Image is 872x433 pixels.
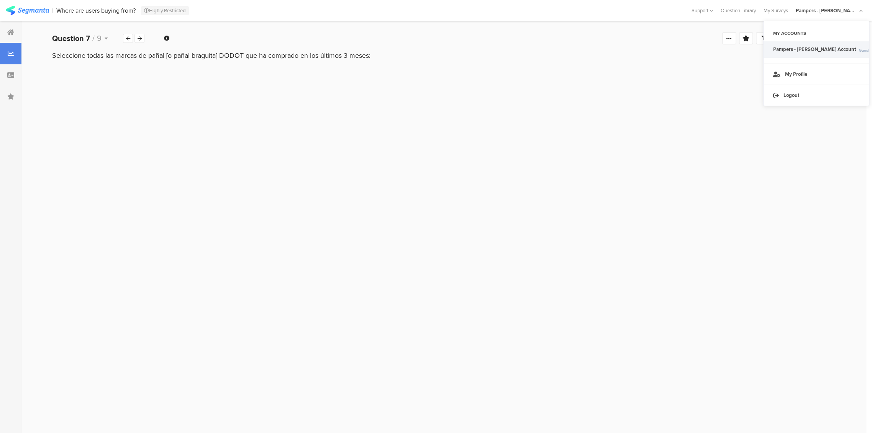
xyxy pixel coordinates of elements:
div: My Accounts [764,27,869,40]
b: Question 7 [52,33,90,44]
span: / [92,33,95,44]
form: Logout [764,85,869,106]
div: Seleccione todas las marcas de pañal [o pañal braguita] DODOT que ha comprado en los últimos 3 me... [52,51,836,60]
div: Where are users buying from? [56,7,136,14]
div: | [52,6,53,15]
a: My Profile [764,64,869,85]
div: Support [692,5,713,16]
a: Pampers - [PERSON_NAME] Account Guest [764,41,869,58]
div: Highly Restricted [141,6,189,15]
img: segmanta logo [6,6,49,15]
span: 9 [97,33,102,44]
div: Pampers - [PERSON_NAME] Account [796,7,857,14]
span: Pampers - Dario Account [773,46,856,53]
a: Question Library [717,7,760,14]
a: My Surveys [760,7,792,14]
